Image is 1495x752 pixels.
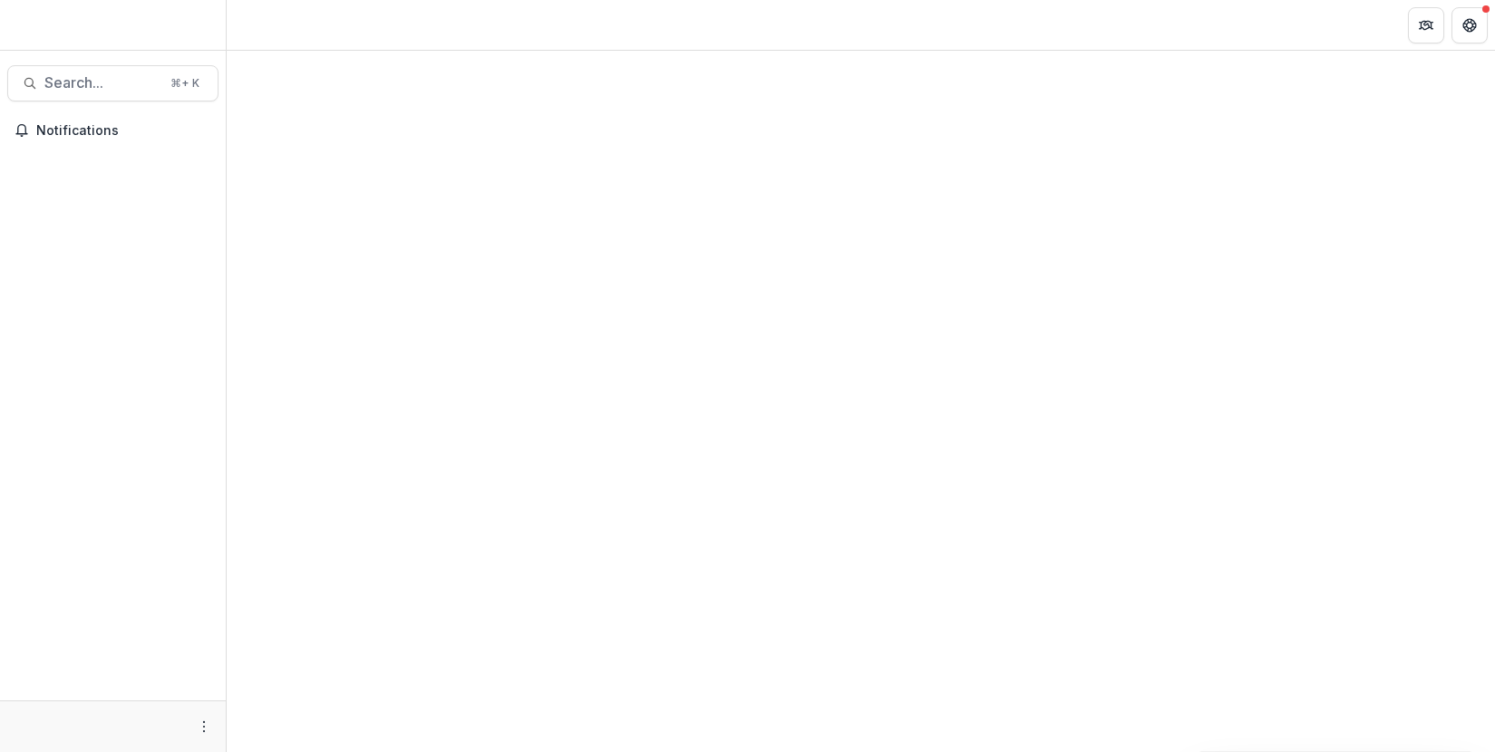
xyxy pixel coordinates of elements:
span: Notifications [36,123,211,139]
button: More [193,716,215,738]
button: Search... [7,65,218,101]
span: Search... [44,74,160,92]
button: Notifications [7,116,218,145]
button: Get Help [1451,7,1488,43]
nav: breadcrumb [234,12,311,38]
button: Partners [1408,7,1444,43]
div: ⌘ + K [167,73,203,93]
